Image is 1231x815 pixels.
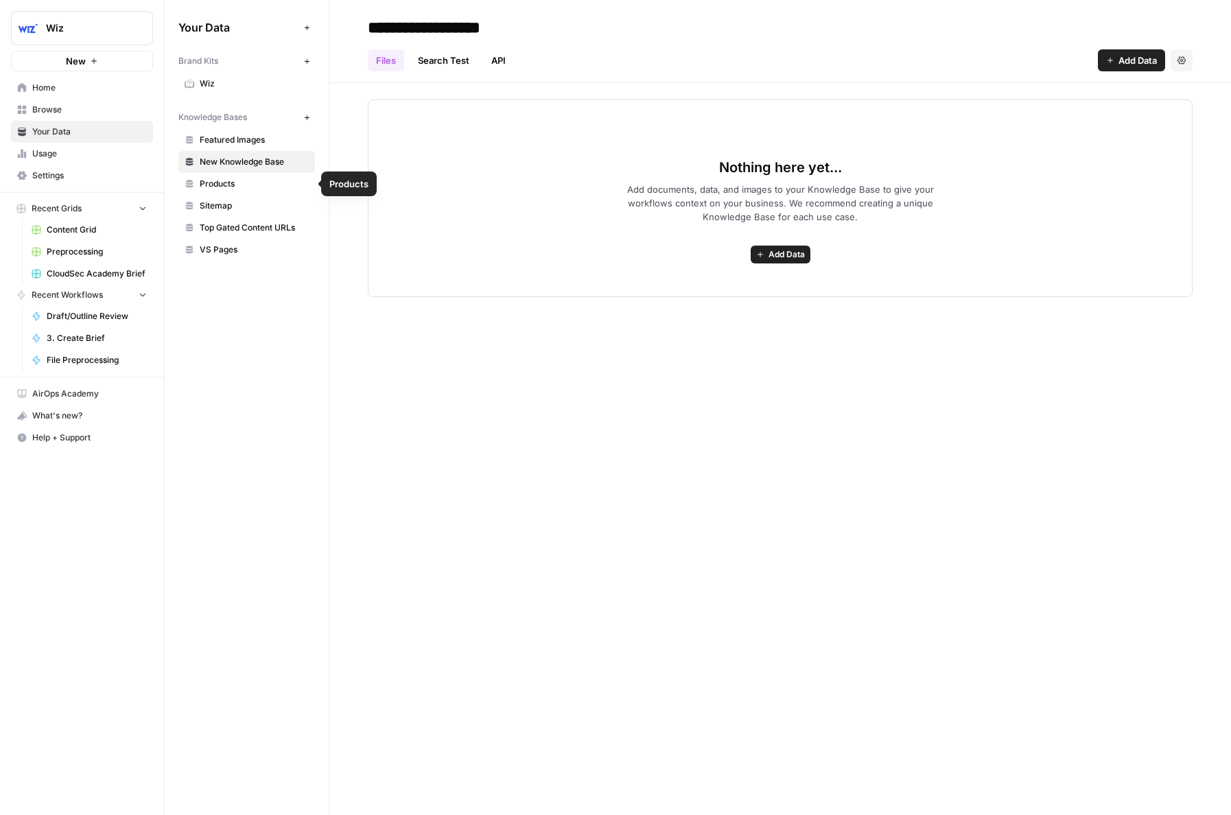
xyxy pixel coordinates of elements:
a: Home [11,77,153,99]
span: Brand Kits [178,55,218,67]
span: New [66,54,86,68]
button: Recent Workflows [11,285,153,305]
span: Help + Support [32,432,147,444]
span: CloudSec Academy Brief [47,268,147,280]
button: What's new? [11,405,153,427]
span: Home [32,82,147,94]
a: Browse [11,99,153,121]
span: Draft/Outline Review [47,310,147,322]
button: Add Data [751,246,810,263]
span: AirOps Academy [32,388,147,400]
span: Add Data [769,248,805,261]
div: What's new? [12,405,152,426]
a: Sitemap [178,195,315,217]
span: 3. Create Brief [47,332,147,344]
span: Add Data [1118,54,1157,67]
a: Featured Images [178,129,315,151]
a: Your Data [11,121,153,143]
span: Your Data [32,126,147,138]
span: Usage [32,147,147,160]
a: 3. Create Brief [25,327,153,349]
a: Settings [11,165,153,187]
a: AirOps Academy [11,383,153,405]
a: Draft/Outline Review [25,305,153,327]
span: VS Pages [200,244,309,256]
a: Content Grid [25,219,153,241]
a: API [483,49,514,71]
button: Workspace: Wiz [11,11,153,45]
a: Preprocessing [25,241,153,263]
span: Preprocessing [47,246,147,258]
span: Add documents, data, and images to your Knowledge Base to give your workflows context on your bus... [605,182,956,224]
span: Products [200,178,309,190]
span: Your Data [178,19,298,36]
a: Products [178,173,315,195]
button: Recent Grids [11,198,153,219]
span: Content Grid [47,224,147,236]
button: Help + Support [11,427,153,449]
a: CloudSec Academy Brief [25,263,153,285]
a: VS Pages [178,239,315,261]
span: Knowledge Bases [178,111,247,123]
a: Wiz [178,73,315,95]
span: Recent Workflows [32,289,103,301]
span: Browse [32,104,147,116]
button: Add Data [1098,49,1165,71]
a: Search Test [410,49,478,71]
img: Wiz Logo [16,16,40,40]
span: Wiz [46,21,129,35]
a: Usage [11,143,153,165]
a: Files [368,49,404,71]
span: Sitemap [200,200,309,212]
span: Recent Grids [32,202,82,215]
button: New [11,51,153,71]
span: Settings [32,169,147,182]
a: Top Gated Content URLs [178,217,315,239]
span: Nothing here yet... [719,158,842,177]
span: New Knowledge Base [200,156,309,168]
span: Wiz [200,78,309,90]
span: File Preprocessing [47,354,147,366]
a: New Knowledge Base [178,151,315,173]
span: Featured Images [200,134,309,146]
a: File Preprocessing [25,349,153,371]
span: Top Gated Content URLs [200,222,309,234]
